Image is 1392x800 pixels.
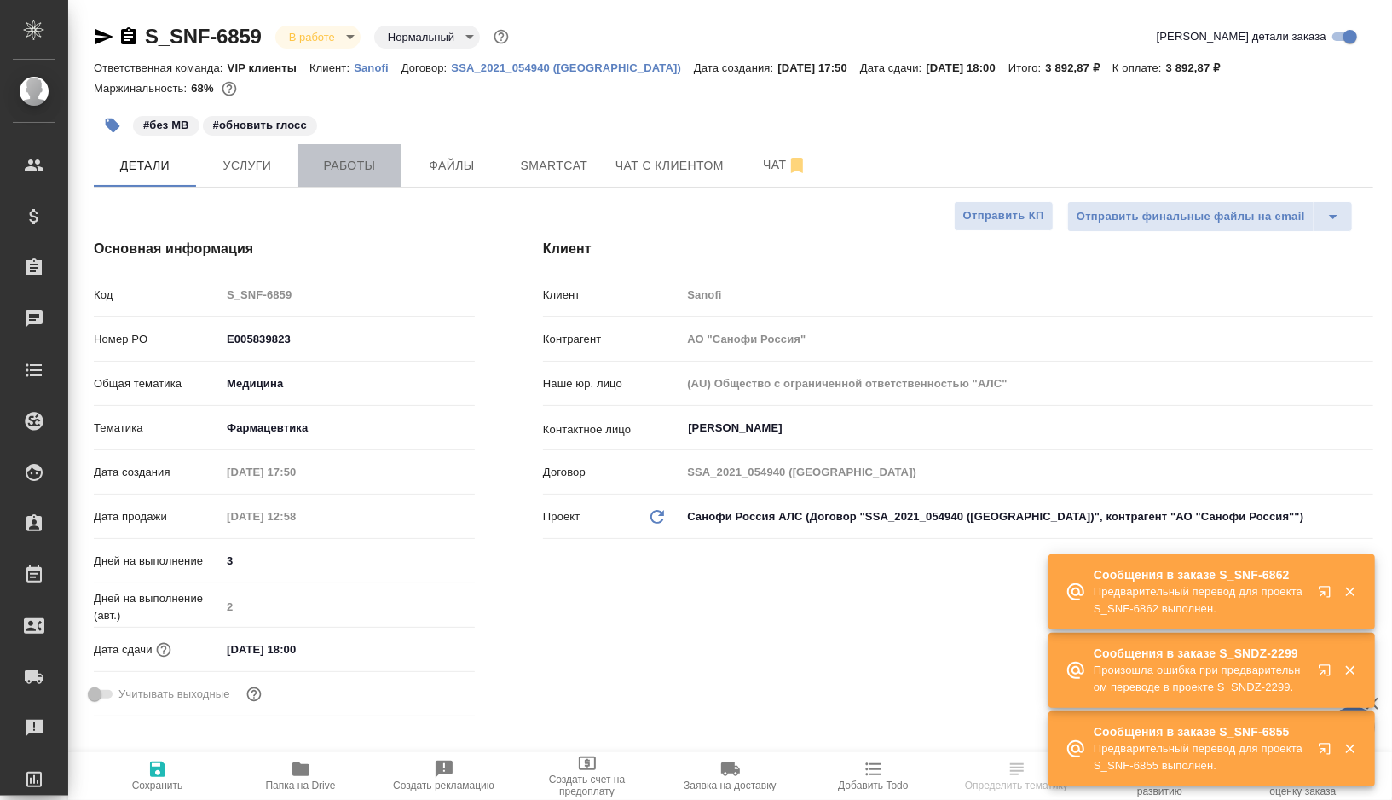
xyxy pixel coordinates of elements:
[777,61,860,74] p: [DATE] 17:50
[201,117,319,131] span: обновить глосс
[94,464,221,481] p: Дата создания
[131,117,201,131] span: без МВ
[1077,207,1305,227] span: Отправить финальные файлы на email
[744,154,826,176] span: Чат
[221,282,475,307] input: Пустое поле
[94,287,221,304] p: Код
[221,637,370,662] input: ✎ Введи что-нибудь
[543,508,580,525] p: Проект
[118,26,139,47] button: Скопировать ссылку
[191,82,217,95] p: 68%
[1332,663,1367,678] button: Закрыть
[1308,732,1349,773] button: Открыть в новой вкладке
[965,780,1068,791] span: Определить тематику
[543,331,681,348] p: Контрагент
[153,639,175,661] button: Если добавить услуги и заполнить их объемом, то дата рассчитается автоматически
[213,117,307,134] p: #обновить глосс
[94,590,221,624] p: Дней на выполнение (авт.)
[94,508,221,525] p: Дата продажи
[526,774,649,797] span: Создать счет на предоплату
[94,82,191,95] p: Маржинальность:
[284,30,340,44] button: В работе
[228,61,309,74] p: VIP клиенты
[1364,426,1367,430] button: Open
[221,460,370,484] input: Пустое поле
[266,780,336,791] span: Папка на Drive
[218,78,240,100] button: 1031.30 RUB;
[143,117,189,134] p: #без МВ
[221,327,475,351] input: ✎ Введи что-нибудь
[543,421,681,438] p: Контактное лицо
[1112,61,1166,74] p: К оплате:
[838,780,908,791] span: Добавить Todo
[94,331,221,348] p: Номер PO
[490,26,512,48] button: Доп статусы указывают на важность/срочность заказа
[1094,566,1307,583] p: Сообщения в заказе S_SNF-6862
[681,371,1373,396] input: Пустое поле
[1094,723,1307,740] p: Сообщения в заказе S_SNF-6855
[681,502,1373,531] div: Санофи Россия АЛС (Договор "SSA_2021_054940 ([GEOGRAPHIC_DATA])", контрагент "АО "Санофи Россия"")
[1332,741,1367,757] button: Закрыть
[1094,662,1307,696] p: Произошла ошибка при предварительном переводе в проекте S_SNDZ-2299.
[802,752,945,800] button: Добавить Todo
[373,752,516,800] button: Создать рекламацию
[221,548,475,573] input: ✎ Введи что-нибудь
[132,780,183,791] span: Сохранить
[516,752,659,800] button: Создать счет на предоплату
[451,61,694,74] p: SSA_2021_054940 ([GEOGRAPHIC_DATA])
[221,369,475,398] div: Медицина
[94,553,221,570] p: Дней на выполнение
[543,287,681,304] p: Клиент
[374,26,480,49] div: В работе
[243,683,265,705] button: Выбери, если сб и вс нужно считать рабочими днями для выполнения заказа.
[860,61,926,74] p: Дата сдачи:
[954,201,1054,231] button: Отправить КП
[309,61,354,74] p: Клиент:
[451,60,694,74] a: SSA_2021_054940 ([GEOGRAPHIC_DATA])
[681,327,1373,351] input: Пустое поле
[543,464,681,481] p: Договор
[1308,653,1349,694] button: Открыть в новой вкладке
[94,26,114,47] button: Скопировать ссылку для ЯМессенджера
[94,641,153,658] p: Дата сдачи
[1166,61,1233,74] p: 3 892,87 ₽
[694,61,777,74] p: Дата создания:
[221,504,370,529] input: Пустое поле
[659,752,802,800] button: Заявка на доставку
[963,206,1044,226] span: Отправить КП
[145,25,262,48] a: S_SNF-6859
[411,155,493,177] span: Файлы
[543,239,1373,259] h4: Клиент
[275,26,361,49] div: В работе
[543,375,681,392] p: Наше юр. лицо
[681,460,1373,484] input: Пустое поле
[104,155,186,177] span: Детали
[1308,575,1349,616] button: Открыть в новой вкладке
[684,780,776,791] span: Заявка на доставку
[787,155,807,176] svg: Отписаться
[1046,61,1113,74] p: 3 892,87 ₽
[615,155,724,177] span: Чат с клиентом
[945,752,1089,800] button: Определить тематику
[1094,583,1307,617] p: Предварительный перевод для проекта S_SNF-6862 выполнен.
[229,752,373,800] button: Папка на Drive
[393,780,494,791] span: Создать рекламацию
[1157,28,1326,45] span: [PERSON_NAME] детали заказа
[94,375,221,392] p: Общая тематика
[1067,201,1314,232] button: Отправить финальные файлы на email
[94,107,131,144] button: Добавить тэг
[354,61,401,74] p: Sanofi
[401,61,452,74] p: Договор:
[1094,645,1307,662] p: Сообщения в заказе S_SNDZ-2299
[221,594,475,619] input: Пустое поле
[118,686,230,703] span: Учитывать выходные
[1008,61,1045,74] p: Итого:
[926,61,1008,74] p: [DATE] 18:00
[1332,584,1367,600] button: Закрыть
[221,414,475,443] div: Фармацевтика
[513,155,595,177] span: Smartcat
[309,155,390,177] span: Работы
[206,155,288,177] span: Услуги
[681,282,1373,307] input: Пустое поле
[383,30,459,44] button: Нормальный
